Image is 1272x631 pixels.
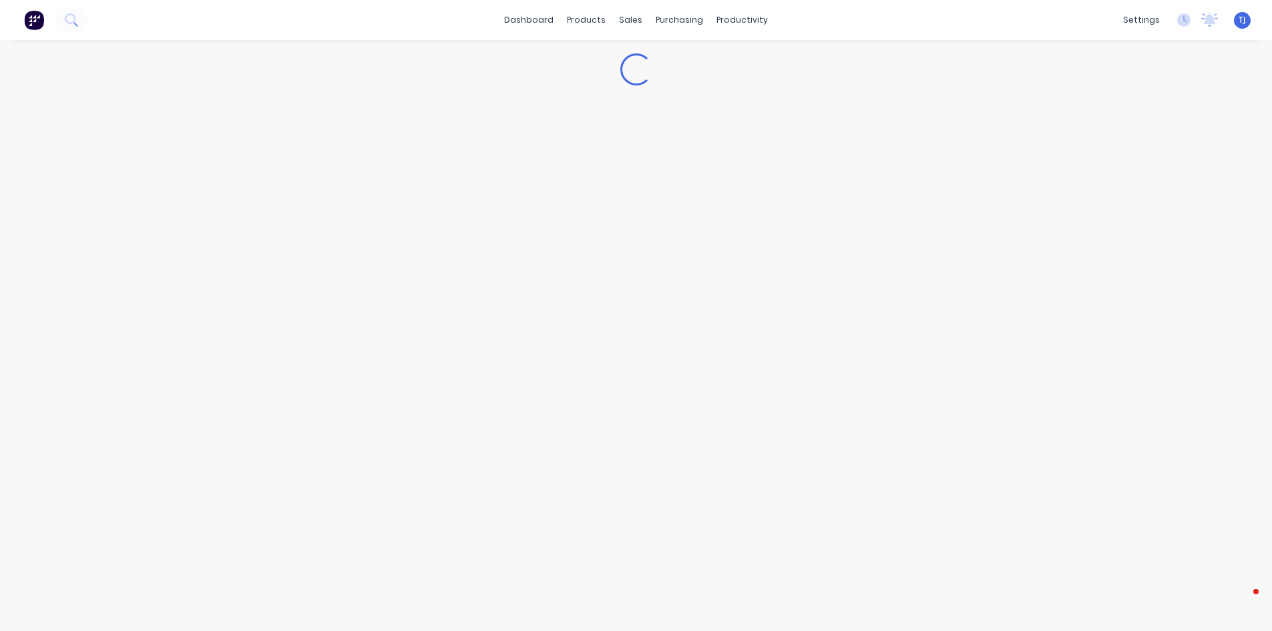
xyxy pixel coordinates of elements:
[649,10,710,30] div: purchasing
[560,10,612,30] div: products
[1116,10,1167,30] div: settings
[497,10,560,30] a: dashboard
[710,10,775,30] div: productivity
[1227,586,1259,618] iframe: Intercom live chat
[612,10,649,30] div: sales
[1239,14,1246,26] span: TJ
[24,10,44,30] img: Factory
